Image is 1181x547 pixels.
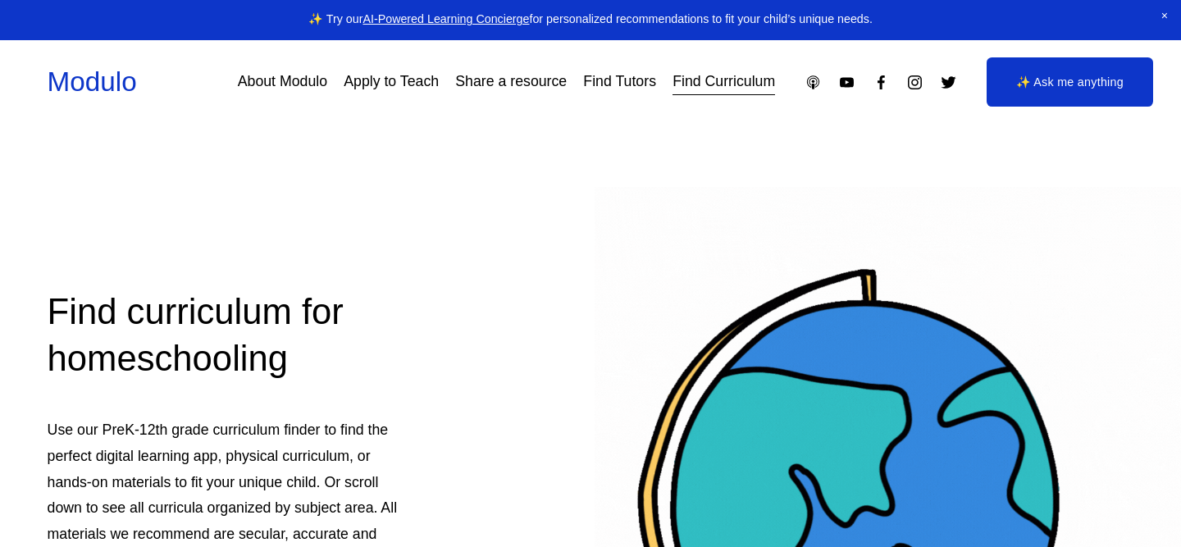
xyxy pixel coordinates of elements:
a: Share a resource [455,67,567,96]
a: Find Curriculum [673,67,775,96]
a: Apple Podcasts [805,74,822,91]
h2: Find curriculum for homeschooling [48,288,404,381]
a: About Modulo [238,67,327,96]
a: ✨ Ask me anything [987,57,1153,107]
a: AI-Powered Learning Concierge [363,12,529,25]
a: YouTube [838,74,855,91]
a: Find Tutors [583,67,656,96]
a: Twitter [940,74,957,91]
a: Instagram [906,74,923,91]
a: Facebook [873,74,890,91]
a: Modulo [48,66,137,97]
a: Apply to Teach [344,67,439,96]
